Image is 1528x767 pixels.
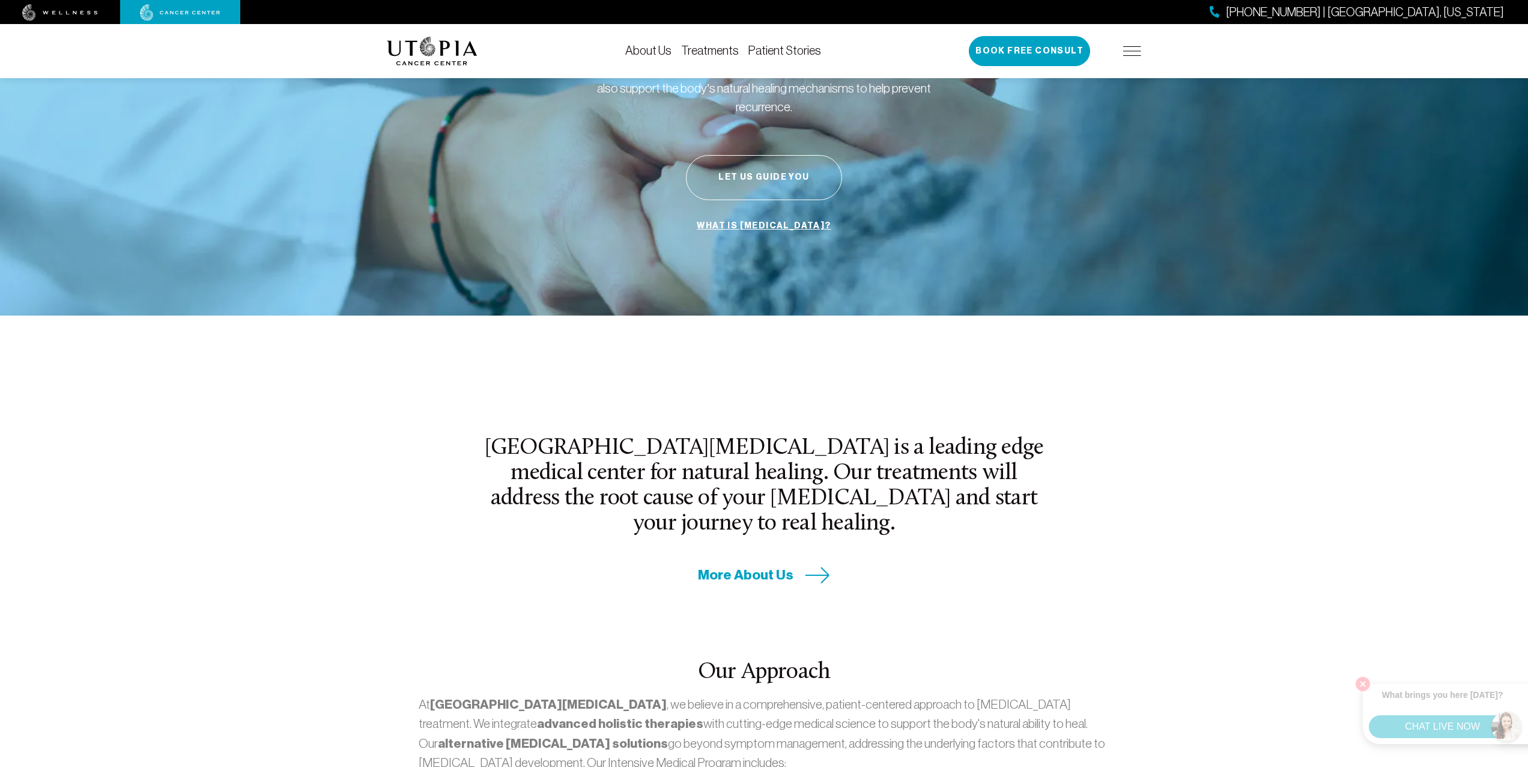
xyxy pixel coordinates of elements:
a: About Us [625,44,672,57]
span: [PHONE_NUMBER] | [GEOGRAPHIC_DATA], [US_STATE] [1226,4,1504,21]
img: icon-hamburger [1123,46,1141,56]
img: cancer center [140,4,220,21]
a: More About Us [698,566,830,584]
a: [PHONE_NUMBER] | [GEOGRAPHIC_DATA], [US_STATE] [1210,4,1504,21]
img: logo [387,37,477,66]
h2: Our Approach [419,660,1109,685]
button: Let Us Guide You [686,155,842,200]
h2: [GEOGRAPHIC_DATA][MEDICAL_DATA] is a leading edge medical center for natural healing. Our treatme... [483,436,1045,537]
strong: [GEOGRAPHIC_DATA][MEDICAL_DATA] [430,697,667,712]
button: Book Free Consult [969,36,1090,66]
span: More About Us [698,566,793,584]
strong: advanced holistic therapies [537,716,703,732]
a: Treatments [681,44,739,57]
a: What is [MEDICAL_DATA]? [694,215,834,237]
a: Patient Stories [748,44,821,57]
strong: alternative [MEDICAL_DATA] solutions [438,736,668,751]
img: wellness [22,4,98,21]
